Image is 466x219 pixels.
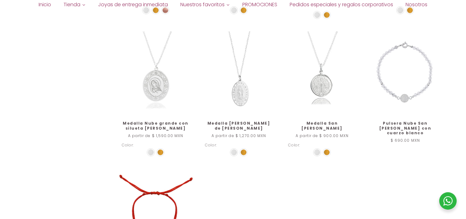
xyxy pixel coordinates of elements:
span: Pedidos especiales y regalos corporativos [290,1,393,8]
a: Medalla San [PERSON_NAME] [288,121,356,131]
a: Pulsera Nube San [PERSON_NAME] con cuarzo blanco [371,121,439,136]
span: Joyas de entrega inmediata [98,1,168,8]
span: Tienda [64,1,80,8]
span: Nuestros favoritos [180,1,225,8]
span: Inicio [39,1,51,8]
span: PROMOCIONES [242,1,277,8]
span: Nosotros [406,1,427,8]
a: Medalla [PERSON_NAME] de [PERSON_NAME] [205,121,273,131]
a: Medalla Nube grande con silueta [PERSON_NAME] [122,121,189,131]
